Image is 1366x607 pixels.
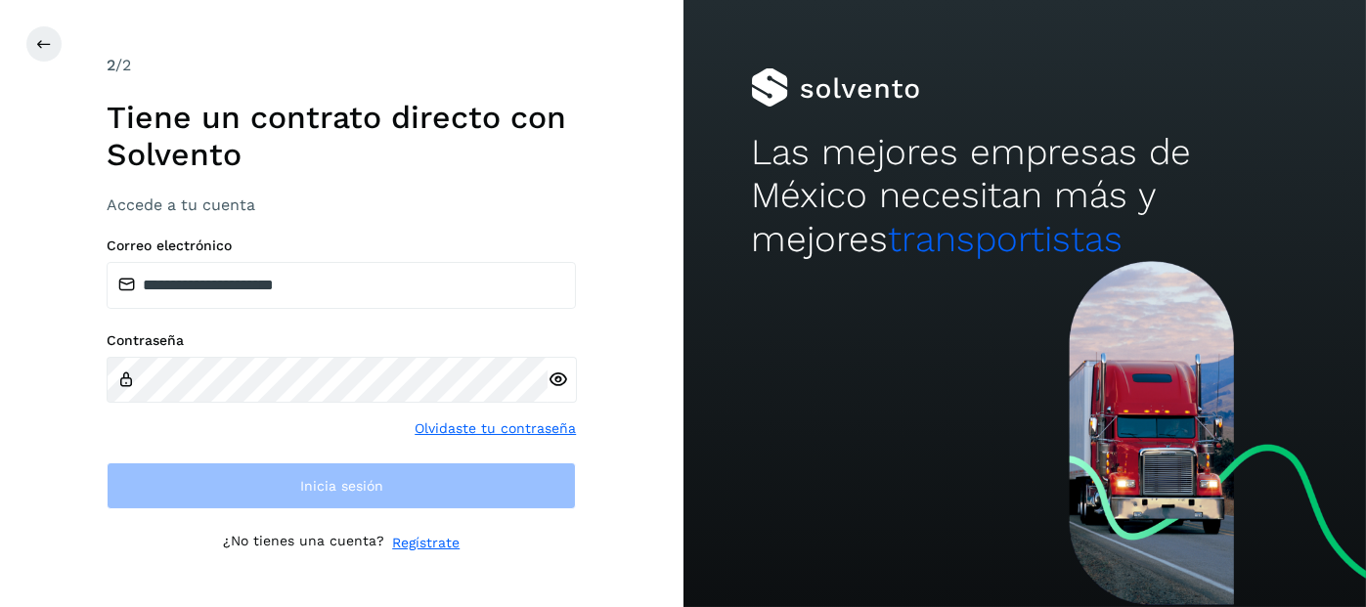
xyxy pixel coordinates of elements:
span: transportistas [888,218,1123,260]
span: Inicia sesión [300,479,383,493]
h2: Las mejores empresas de México necesitan más y mejores [751,131,1298,261]
a: Regístrate [392,533,460,553]
p: ¿No tienes una cuenta? [223,533,384,553]
span: 2 [107,56,115,74]
button: Inicia sesión [107,462,576,509]
label: Contraseña [107,332,576,349]
h3: Accede a tu cuenta [107,195,576,214]
h1: Tiene un contrato directo con Solvento [107,99,576,174]
div: /2 [107,54,576,77]
label: Correo electrónico [107,238,576,254]
a: Olvidaste tu contraseña [415,418,576,439]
